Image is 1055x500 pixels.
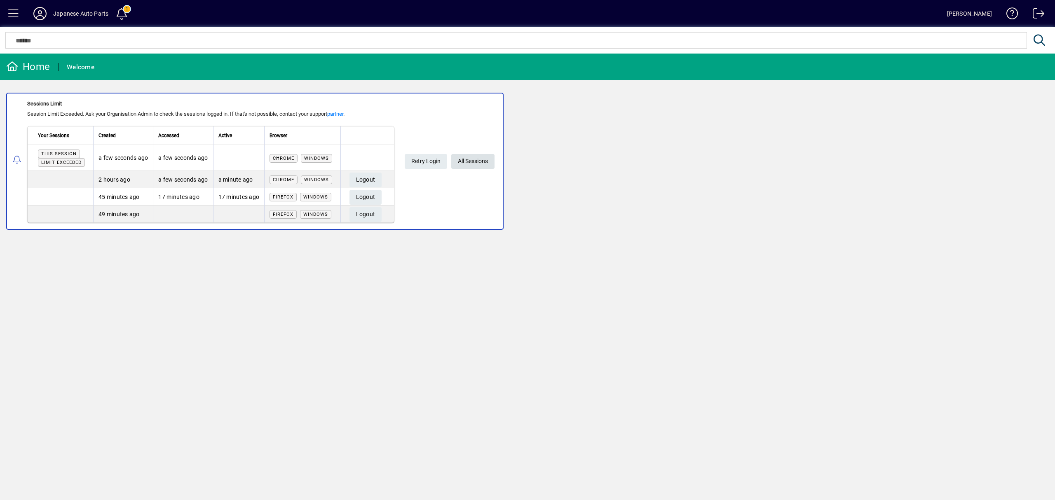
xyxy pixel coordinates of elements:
[6,60,50,73] div: Home
[356,190,375,204] span: Logout
[356,208,375,221] span: Logout
[405,154,447,169] button: Retry Login
[1027,2,1045,28] a: Logout
[93,188,153,206] td: 45 minutes ago
[273,212,293,217] span: Firefox
[270,131,287,140] span: Browser
[93,145,153,171] td: a few seconds ago
[1000,2,1018,28] a: Knowledge Base
[53,7,108,20] div: Japanese Auto Parts
[218,131,232,140] span: Active
[27,110,394,118] div: Session Limit Exceeded. Ask your Organisation Admin to check the sessions logged in. If that's no...
[947,7,992,20] div: [PERSON_NAME]
[27,6,53,21] button: Profile
[451,154,495,169] a: All Sessions
[349,207,382,222] button: Logout
[303,194,328,200] span: Windows
[27,100,394,108] div: Sessions Limit
[327,111,343,117] a: partner
[41,160,82,165] span: Limit exceeded
[349,190,382,205] button: Logout
[213,171,265,188] td: a minute ago
[304,177,329,182] span: Windows
[67,61,94,74] div: Welcome
[98,131,116,140] span: Created
[153,171,213,188] td: a few seconds ago
[273,194,293,200] span: Firefox
[38,131,69,140] span: Your Sessions
[304,156,329,161] span: Windows
[349,173,382,187] button: Logout
[458,154,488,168] span: All Sessions
[411,154,441,168] span: Retry Login
[213,188,265,206] td: 17 minutes ago
[153,188,213,206] td: 17 minutes ago
[273,156,294,161] span: Chrome
[356,173,375,187] span: Logout
[158,131,179,140] span: Accessed
[273,177,294,182] span: Chrome
[93,206,153,222] td: 49 minutes ago
[303,212,328,217] span: Windows
[93,171,153,188] td: 2 hours ago
[153,145,213,171] td: a few seconds ago
[41,151,77,157] span: This session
